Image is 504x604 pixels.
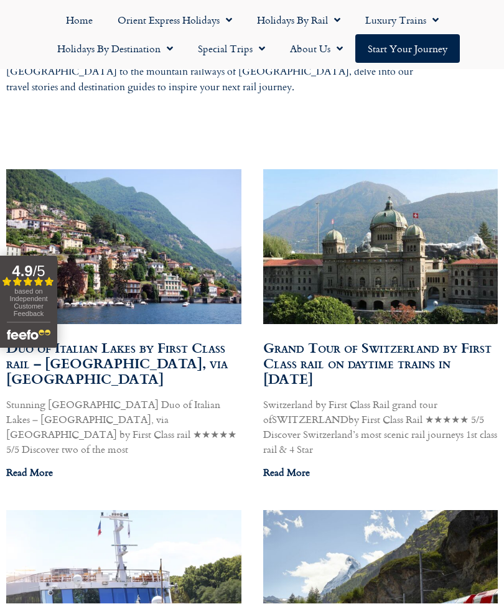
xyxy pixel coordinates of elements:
a: Holidays by Rail [245,6,353,35]
a: Start your Journey [355,35,460,63]
a: Orient Express Holidays [105,6,245,35]
a: Read more about Duo of Italian Lakes by First Class rail – Lake Como & Lake Garda, via Switzerland [6,465,53,480]
a: About Us [278,35,355,63]
a: Special Trips [185,35,278,63]
a: Luxury Trains [353,6,451,35]
nav: Menu [6,6,498,63]
a: Grand Tour of Switzerland by First Class rail on daytime trains in [DATE] [263,338,492,389]
p: Switzerland by First Class Rail grand tour ofSWITZERLANDby First Class Rail ★★★★★ 5/5 Discover Sw... [263,397,498,457]
a: Read more about Grand Tour of Switzerland by First Class rail on daytime trains in 2024 [263,465,310,480]
p: Stunning [GEOGRAPHIC_DATA] Duo of Italian Lakes – [GEOGRAPHIC_DATA], via [GEOGRAPHIC_DATA] by Fir... [6,397,241,457]
a: Duo of Italian Lakes by First Class rail – [GEOGRAPHIC_DATA], via [GEOGRAPHIC_DATA] [6,338,228,389]
a: Holidays by Destination [45,35,185,63]
a: Home [54,6,105,35]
